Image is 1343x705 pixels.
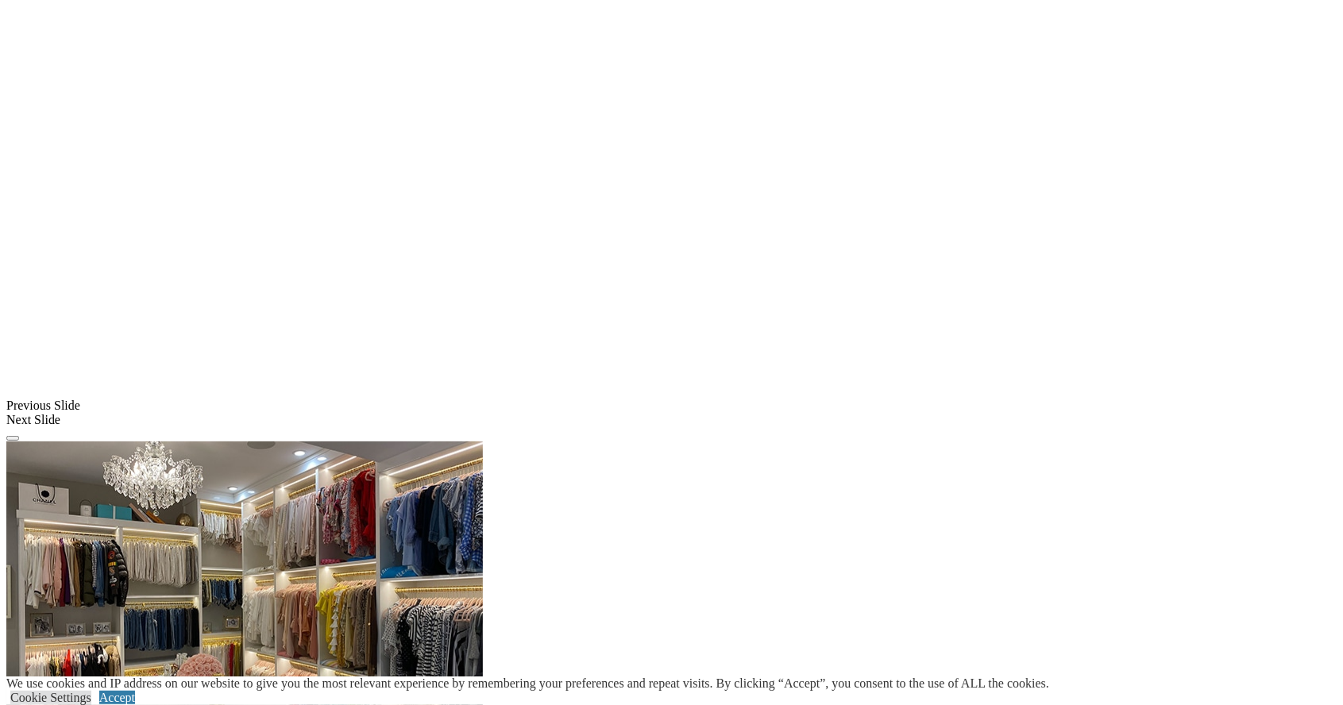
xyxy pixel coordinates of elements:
div: Next Slide [6,413,1337,427]
div: Previous Slide [6,399,1337,413]
a: Accept [99,691,135,704]
button: Click here to pause slide show [6,436,19,441]
a: Cookie Settings [10,691,91,704]
div: We use cookies and IP address on our website to give you the most relevant experience by remember... [6,676,1049,691]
